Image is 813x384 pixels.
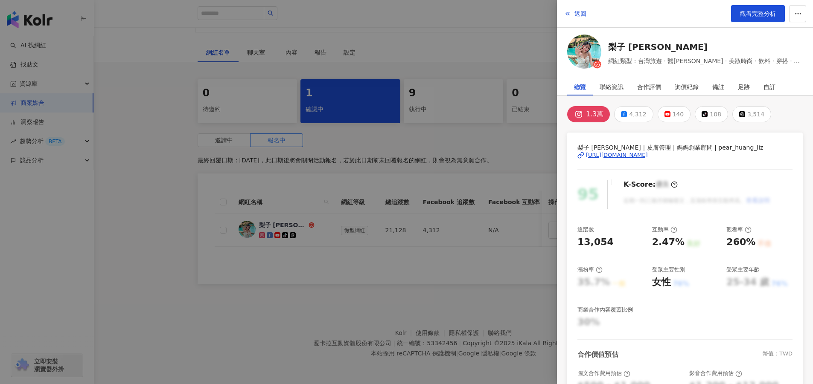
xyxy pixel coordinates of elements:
[574,78,586,95] div: 總覽
[763,350,793,359] div: 幣值：TWD
[652,226,677,234] div: 互動率
[710,108,721,120] div: 108
[577,151,793,159] a: [URL][DOMAIN_NAME]
[726,266,760,274] div: 受眾主要年齡
[564,5,587,22] button: 返回
[673,108,684,120] div: 140
[600,78,624,95] div: 聯絡資訊
[577,306,633,314] div: 商業合作內容覆蓋比例
[577,226,594,234] div: 追蹤數
[567,106,610,122] button: 1.3萬
[712,78,724,95] div: 備註
[567,35,601,69] img: KOL Avatar
[577,266,603,274] div: 漲粉率
[652,236,685,249] div: 2.47%
[652,276,671,289] div: 女性
[629,108,646,120] div: 4,312
[624,180,678,189] div: K-Score :
[577,350,618,359] div: 合作價值預估
[586,108,603,120] div: 1.3萬
[726,236,755,249] div: 260%
[689,370,742,377] div: 影音合作費用預估
[567,35,601,72] a: KOL Avatar
[577,236,614,249] div: 13,054
[586,151,648,159] div: [URL][DOMAIN_NAME]
[608,41,803,53] a: 梨子 [PERSON_NAME]
[614,106,653,122] button: 4,312
[577,143,793,152] span: 梨子 [PERSON_NAME]｜皮膚管理｜媽媽創業顧問 | pear_huang_liz
[608,56,803,66] span: 網紅類型：台灣旅遊 · 醫[PERSON_NAME] · 美妝時尚 · 飲料 · 穿搭 · 旅遊
[763,78,775,95] div: 自訂
[652,266,685,274] div: 受眾主要性別
[738,78,750,95] div: 足跡
[732,106,771,122] button: 3,514
[731,5,785,22] a: 觀看完整分析
[675,78,699,95] div: 詢價紀錄
[726,226,752,234] div: 觀看率
[747,108,764,120] div: 3,514
[740,10,776,17] span: 觀看完整分析
[577,370,630,377] div: 圖文合作費用預估
[695,106,728,122] button: 108
[658,106,691,122] button: 140
[637,78,661,95] div: 合作評價
[574,10,586,17] span: 返回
